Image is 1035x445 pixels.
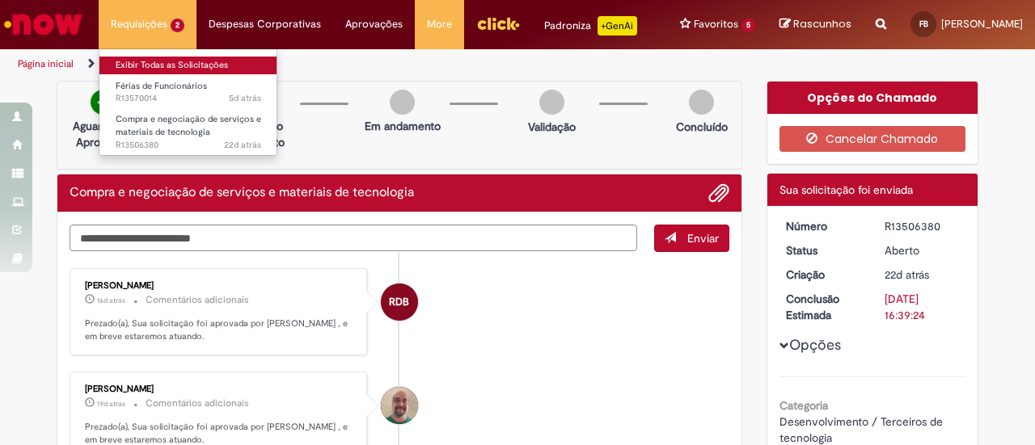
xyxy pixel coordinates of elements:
[116,80,207,92] span: Férias de Funcionários
[885,218,960,234] div: R13506380
[2,8,85,40] img: ServiceNow
[885,267,929,282] span: 22d atrás
[97,296,125,305] time: 15/09/2025 16:48:17
[224,139,261,151] time: 09/09/2025 11:39:27
[779,17,851,32] a: Rascunhos
[941,17,1023,31] span: [PERSON_NAME]
[171,19,184,32] span: 2
[427,16,452,32] span: More
[774,291,873,323] dt: Conclusão Estimada
[694,16,738,32] span: Favoritos
[598,16,637,36] p: +GenAi
[146,397,249,410] small: Comentários adicionais
[381,283,418,321] div: Romero Domingues Bezerra De Melo
[476,11,520,36] img: click_logo_yellow_360x200.png
[18,57,74,70] a: Página inicial
[708,183,729,204] button: Adicionar anexos
[919,19,928,29] span: FB
[774,242,873,258] dt: Status
[224,139,261,151] span: 22d atrás
[99,78,277,107] a: Aberto R13570014 : Férias de Funcionários
[111,16,167,32] span: Requisições
[885,267,960,283] div: 09/09/2025 11:39:24
[97,399,125,409] span: 19d atrás
[774,218,873,234] dt: Número
[70,225,637,251] textarea: Digite sua mensagem aqui...
[99,57,277,74] a: Exibir Todas as Solicitações
[528,119,576,135] p: Validação
[116,139,261,152] span: R13506380
[99,48,277,156] ul: Requisições
[774,267,873,283] dt: Criação
[544,16,637,36] div: Padroniza
[85,317,354,342] p: Prezado(a), Sua solicitação foi aprovada por [PERSON_NAME] , e em breve estaremos atuando.
[767,82,978,114] div: Opções do Chamado
[85,281,354,291] div: [PERSON_NAME]
[70,186,414,200] h2: Compra e negociação de serviços e materiais de tecnologia Histórico de tíquete
[885,291,960,323] div: [DATE] 16:39:24
[779,398,828,413] b: Categoria
[779,183,913,197] span: Sua solicitação foi enviada
[381,387,418,424] div: Luiz Fernando De Souza Celarino
[539,90,564,115] img: img-circle-grey.png
[345,16,403,32] span: Aprovações
[741,19,755,32] span: 5
[229,92,261,104] span: 5d atrás
[885,267,929,282] time: 09/09/2025 11:39:24
[146,293,249,307] small: Comentários adicionais
[885,242,960,258] div: Aberto
[779,414,946,445] span: Desenvolvimento / Terceiros de tecnologia
[116,92,261,105] span: R13570014
[64,118,142,150] p: Aguardando Aprovação
[12,49,678,79] ul: Trilhas de página
[365,118,441,134] p: Em andamento
[390,90,415,115] img: img-circle-grey.png
[389,283,409,321] span: RDB
[793,16,851,31] span: Rascunhos
[654,225,729,252] button: Enviar
[209,16,321,32] span: Despesas Corporativas
[99,111,277,145] a: Aberto R13506380 : Compra e negociação de serviços e materiais de tecnologia
[97,296,125,305] span: 16d atrás
[689,90,714,115] img: img-circle-grey.png
[85,384,354,394] div: [PERSON_NAME]
[116,113,261,138] span: Compra e negociação de serviços e materiais de tecnologia
[91,90,116,115] img: check-circle-green.png
[779,126,966,152] button: Cancelar Chamado
[229,92,261,104] time: 26/09/2025 11:10:09
[687,231,719,246] span: Enviar
[676,119,728,135] p: Concluído
[97,399,125,409] time: 12/09/2025 11:01:42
